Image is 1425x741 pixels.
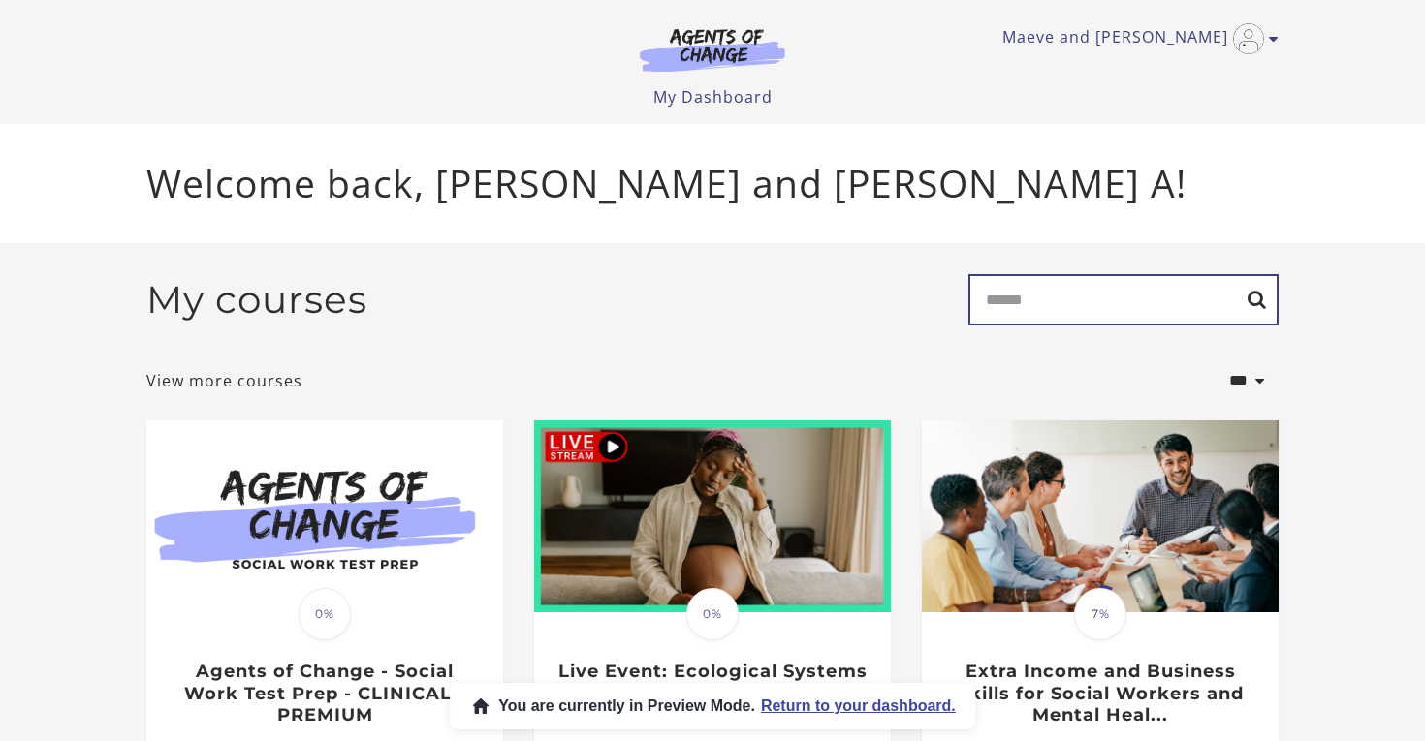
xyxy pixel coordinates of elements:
[761,697,956,715] span: Return to your dashboard.
[1002,23,1269,54] a: Toggle menu
[167,661,482,726] h3: Agents of Change - Social Work Test Prep - CLINICAL - PREMIUM
[554,661,870,726] h3: Live Event: Ecological Systems Theory and Maternal Health Addressin...
[1074,588,1126,640] span: 7%
[146,155,1279,212] p: Welcome back, [PERSON_NAME] and [PERSON_NAME] A!
[942,661,1257,726] h3: Extra Income and Business Skills for Social Workers and Mental Heal...
[450,683,975,729] button: You are currently in Preview Mode.Return to your dashboard.
[686,588,739,640] span: 0%
[146,369,302,392] a: View more courses
[299,588,351,640] span: 0%
[146,277,367,323] h2: My courses
[619,27,806,72] img: Agents of Change Logo
[653,86,773,108] a: My Dashboard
